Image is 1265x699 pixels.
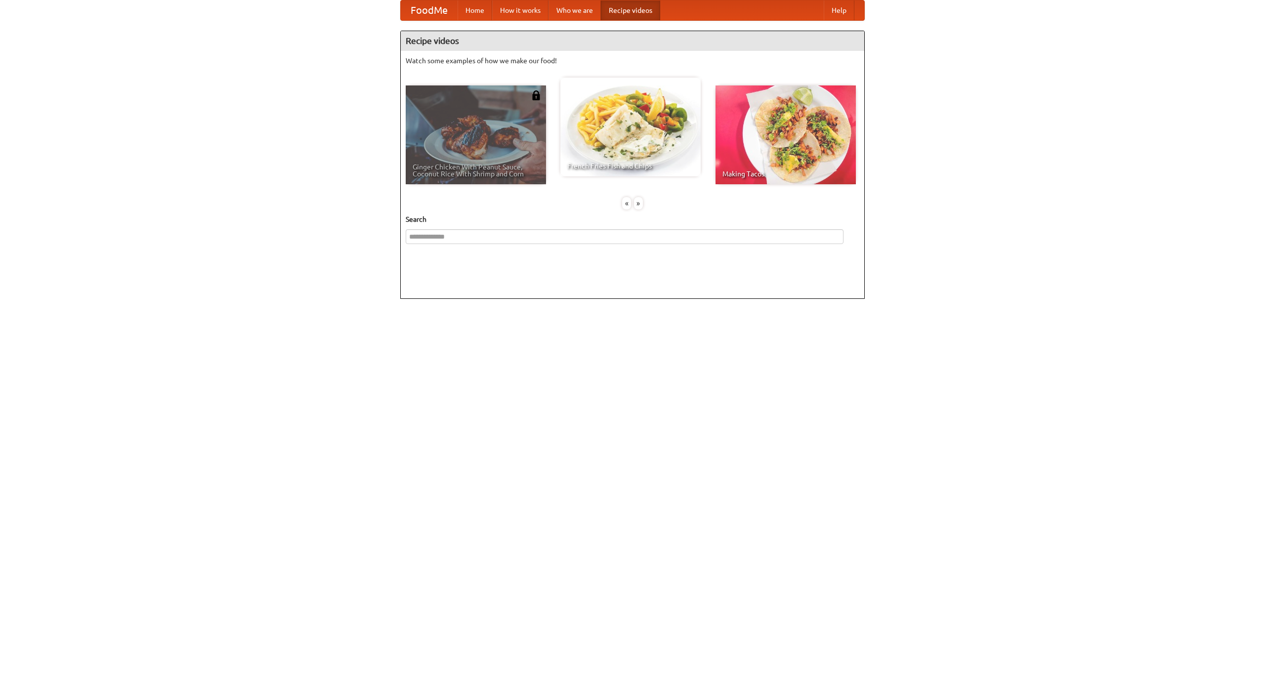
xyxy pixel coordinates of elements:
p: Watch some examples of how we make our food! [406,56,859,66]
div: » [634,197,643,209]
h4: Recipe videos [401,31,864,51]
a: Making Tacos [716,85,856,184]
a: French Fries Fish and Chips [560,78,701,176]
a: Recipe videos [601,0,660,20]
a: FoodMe [401,0,458,20]
a: Who we are [548,0,601,20]
span: Making Tacos [722,170,849,177]
img: 483408.png [531,90,541,100]
a: Home [458,0,492,20]
div: « [622,197,631,209]
span: French Fries Fish and Chips [567,163,694,169]
a: How it works [492,0,548,20]
h5: Search [406,214,859,224]
a: Help [824,0,854,20]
